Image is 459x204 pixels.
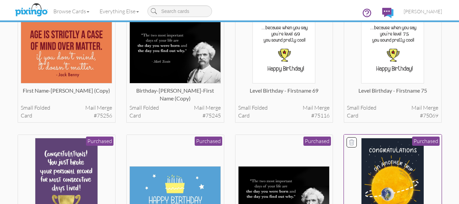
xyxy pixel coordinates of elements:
[129,112,221,120] div: card
[94,112,112,120] span: #75256
[21,20,112,83] img: 136335-1-1759337148444-723f5d87524c5cf7-qa.jpg
[238,112,330,120] div: card
[129,87,221,100] div: Birthday-[PERSON_NAME]-First Name (copy)
[303,104,330,112] span: Mail merge
[147,5,212,17] input: Search cards
[238,104,251,111] span: small
[412,137,440,146] div: Purchased
[238,87,330,100] div: Level Birthday - Firstname 69
[360,104,376,111] span: folded
[94,3,144,20] a: Everything Else
[347,104,359,111] span: small
[347,112,438,120] div: card
[399,3,447,20] a: [PERSON_NAME]
[34,104,50,111] span: folded
[48,3,94,20] a: Browse Cards
[382,8,393,18] img: comments.svg
[404,9,442,14] span: [PERSON_NAME]
[303,137,331,146] div: Purchased
[411,104,438,112] span: Mail merge
[347,87,438,100] div: Level Birthday - Firstname 75
[13,2,49,19] img: pixingo logo
[86,137,113,146] div: Purchased
[252,104,268,111] span: folded
[21,104,33,111] span: small
[85,104,112,112] span: Mail merge
[311,112,330,120] span: #75116
[21,112,112,120] div: card
[194,104,221,112] span: Mail merge
[129,104,142,111] span: small
[202,112,221,120] span: #75245
[129,20,221,83] img: 136304-1-1759261485578-01698f473767dee2-qa.jpg
[420,112,438,120] span: #75069
[143,104,159,111] span: folded
[21,87,112,100] div: First Name-[PERSON_NAME] (copy)
[195,137,222,146] div: Purchased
